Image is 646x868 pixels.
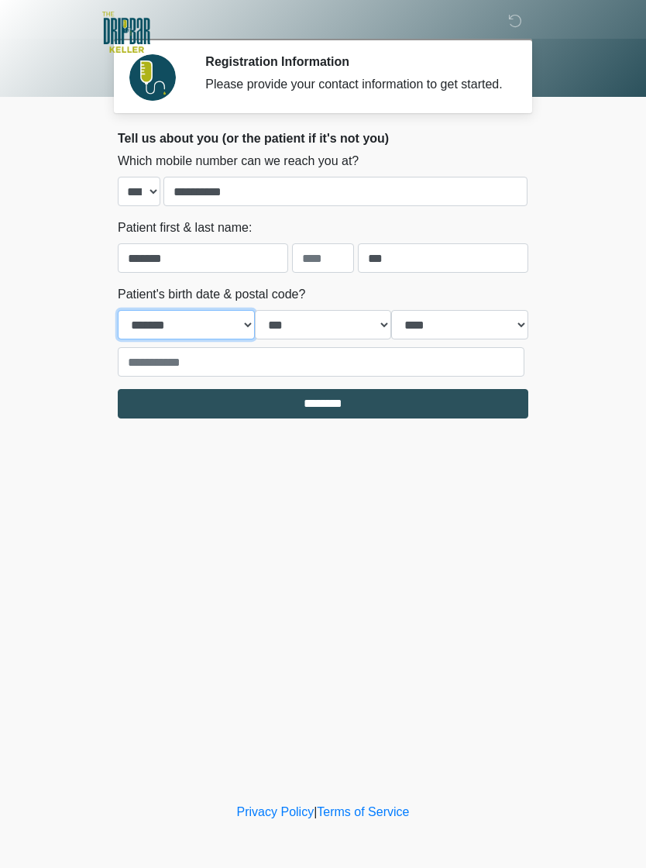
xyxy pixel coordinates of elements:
[118,152,359,170] label: Which mobile number can we reach you at?
[102,12,150,53] img: The DRIPBaR - Keller Logo
[205,75,505,94] div: Please provide your contact information to get started.
[118,285,305,304] label: Patient's birth date & postal code?
[129,54,176,101] img: Agent Avatar
[317,805,409,818] a: Terms of Service
[314,805,317,818] a: |
[118,131,528,146] h2: Tell us about you (or the patient if it's not you)
[237,805,314,818] a: Privacy Policy
[118,219,252,237] label: Patient first & last name:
